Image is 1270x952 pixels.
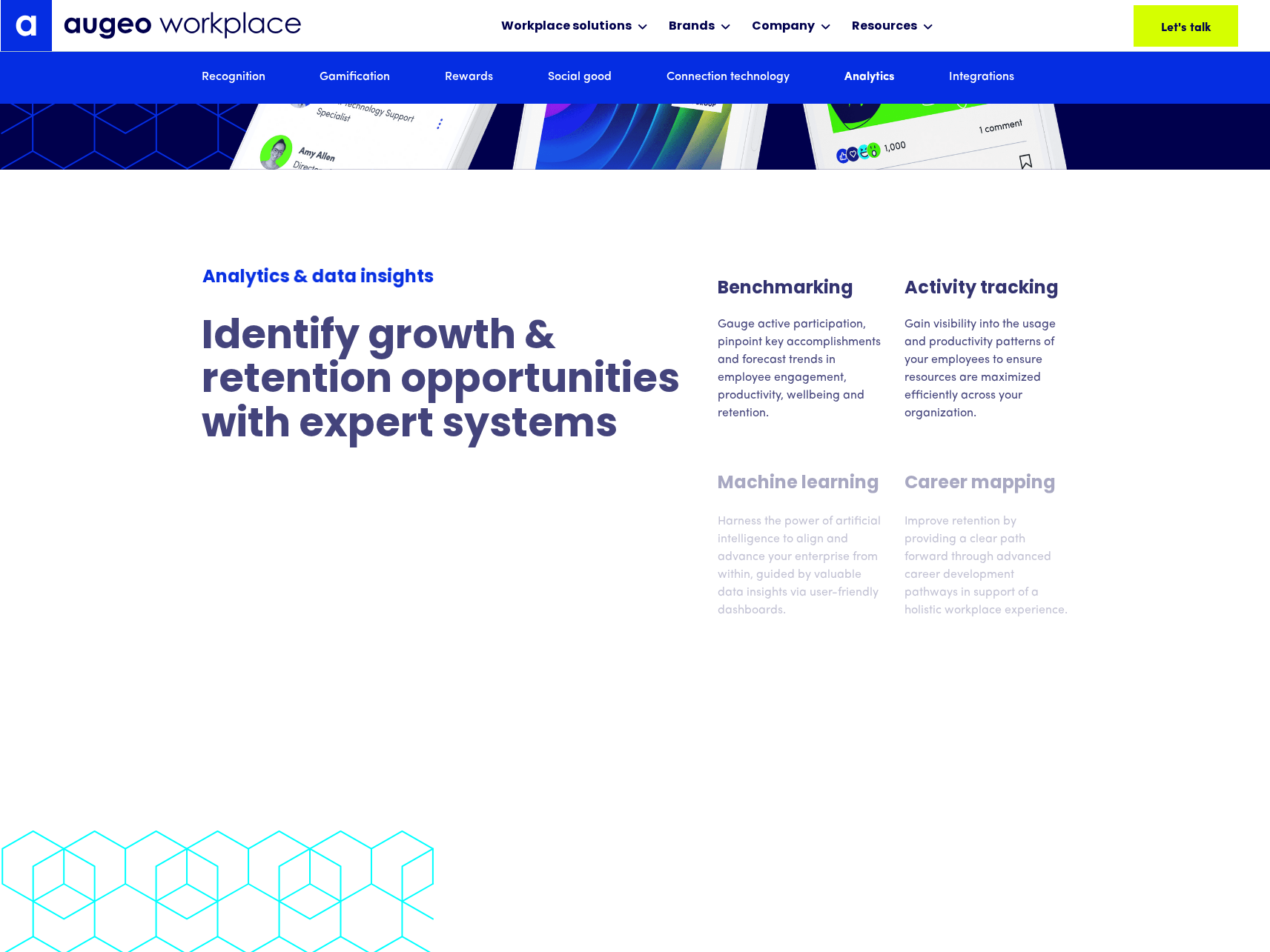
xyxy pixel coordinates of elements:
a: Connection technology [667,70,790,86]
p: Gain visibility into the usage and productivity patterns of your employees to ensure resources ar... [904,316,1069,422]
strong: Analytics & data insights [202,269,433,287]
a: Social good [548,70,612,86]
h5: Machine learning [718,473,879,493]
img: Augeo's "a" monogram decorative logo in white. [16,15,36,36]
a: Analytics [844,70,894,86]
p: Gauge active participation, pinpoint key accomplishments and forecast trends in employee engageme... [718,316,882,422]
a: Gamification [320,70,390,86]
div: Resources [852,18,917,36]
div: Let's talk [1207,17,1257,35]
h5: Benchmarking [718,279,853,299]
h5: Career mapping [904,473,1056,493]
p: Harness the power of artificial intelligence to align and advance your enterprise from within, gu... [718,513,882,619]
a: Integrations [949,70,1014,86]
a: Let's talk [1134,5,1238,47]
p: Improve retention by providing a clear path forward through advanced career development pathways ... [904,513,1069,619]
div: Brands [669,18,715,36]
h5: Activity tracking [904,279,1059,299]
div: Company [752,18,815,36]
img: Augeo Workplace business unit full logo in mignight blue. [64,12,301,39]
div: Workplace solutions [501,18,632,36]
h3: Identify growth & retention opportunities with expert systems [202,317,684,449]
div: Let's talk [1093,17,1142,35]
a: Recognition [202,70,265,86]
div: Let's talk [1150,17,1200,35]
a: Rewards [445,70,493,86]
